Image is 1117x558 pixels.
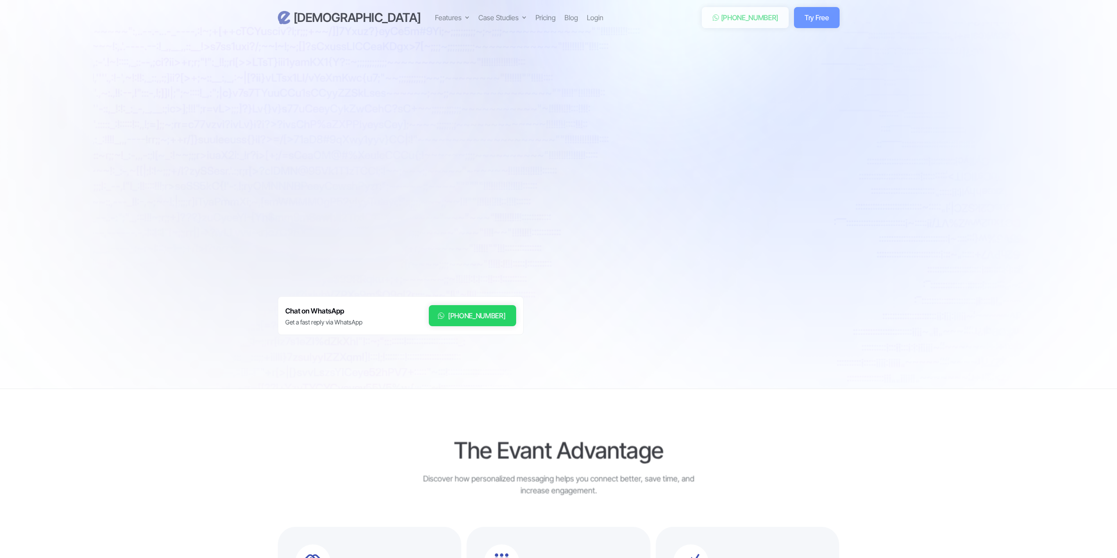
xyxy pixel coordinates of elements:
[535,12,556,23] a: Pricing
[478,12,527,23] div: Case Studies
[413,473,704,497] div: Discover how personalized messaging helps you connect better, save time, and increase engagement.
[413,438,704,464] h2: The Evant Advantage
[721,12,779,23] div: [PHONE_NUMBER]
[285,318,363,327] div: Get a fast reply via WhatsApp
[448,310,506,321] div: [PHONE_NUMBER]
[285,305,363,317] h6: Chat on WhatsApp
[702,7,789,28] a: [PHONE_NUMBER]
[587,12,603,23] a: Login
[429,305,516,326] a: [PHONE_NUMBER]
[278,10,421,25] a: home
[294,10,421,25] h3: [DEMOGRAPHIC_DATA]
[478,12,519,23] div: Case Studies
[435,12,462,23] div: Features
[794,7,839,28] a: Try Free
[435,12,470,23] div: Features
[564,12,578,23] a: Blog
